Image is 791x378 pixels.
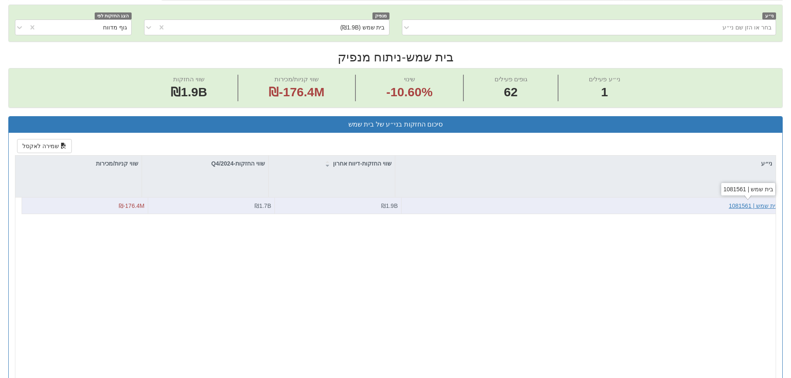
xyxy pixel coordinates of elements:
span: שווי החזקות [173,76,205,83]
span: 62 [495,83,527,101]
span: גופים פעילים [495,76,527,83]
div: בית שמש | 1081561 [721,183,775,195]
div: ני״ע [395,156,776,171]
button: שמירה לאקסל [17,139,72,153]
span: ₪-176.4M [269,85,324,99]
span: -10.60% [386,83,433,101]
div: בחר או הזן שם ני״ע [722,23,771,32]
span: 1 [589,83,620,101]
span: שינוי [404,76,415,83]
div: שווי החזקות-Q4/2024 [142,156,268,171]
div: שווי קניות/מכירות [15,156,142,171]
div: גוף מדווח [103,23,127,32]
span: ₪-176.4M [119,202,144,209]
span: ני״ע פעילים [589,76,620,83]
span: הצג החזקות לפי [95,12,131,20]
button: בית שמש | 1081561 [729,202,779,210]
span: מנפיק [372,12,389,20]
h3: סיכום החזקות בני״ע של בית שמש [15,121,776,128]
span: ₪1.9B [171,85,207,99]
div: שווי החזקות-דיווח אחרון [269,156,395,171]
span: ₪1.9B [381,202,398,209]
div: בית שמש (₪1.9B) [340,23,385,32]
span: שווי קניות/מכירות [274,76,319,83]
span: ני״ע [762,12,776,20]
h2: בית שמש - ניתוח מנפיק [8,50,783,64]
span: ₪1.7B [255,202,271,209]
